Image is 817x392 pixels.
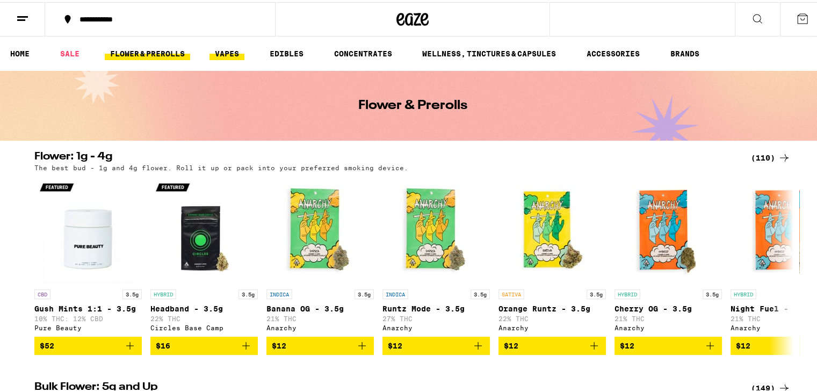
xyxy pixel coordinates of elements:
[736,339,750,348] span: $12
[382,313,490,320] p: 27% THC
[614,322,722,329] div: Anarchy
[382,335,490,353] button: Add to bag
[264,45,309,58] a: EDIBLES
[620,339,634,348] span: $12
[266,335,374,353] button: Add to bag
[34,149,738,162] h2: Flower: 1g - 4g
[703,287,722,297] p: 3.5g
[587,287,606,297] p: 3.5g
[388,339,402,348] span: $12
[209,45,244,58] a: VAPES
[34,287,50,297] p: CBD
[34,335,142,353] button: Add to bag
[150,335,258,353] button: Add to bag
[498,313,606,320] p: 22% THC
[156,339,170,348] span: $16
[504,339,518,348] span: $12
[614,175,722,335] a: Open page for Cherry OG - 3.5g from Anarchy
[329,45,397,58] a: CONCENTRATES
[34,313,142,320] p: 10% THC: 12% CBD
[614,313,722,320] p: 21% THC
[150,287,176,297] p: HYBRID
[272,339,286,348] span: $12
[382,175,490,282] img: Anarchy - Runtz Mode - 3.5g
[266,313,374,320] p: 21% THC
[581,45,645,58] a: ACCESSORIES
[266,322,374,329] div: Anarchy
[6,8,77,16] span: Hi. Need any help?
[150,313,258,320] p: 22% THC
[498,335,606,353] button: Add to bag
[471,287,490,297] p: 3.5g
[5,45,35,58] a: HOME
[731,287,756,297] p: HYBRID
[498,322,606,329] div: Anarchy
[614,175,722,282] img: Anarchy - Cherry OG - 3.5g
[150,175,258,282] img: Circles Base Camp - Headband - 3.5g
[40,339,54,348] span: $52
[417,45,561,58] a: WELLNESS, TINCTURES & CAPSULES
[498,287,524,297] p: SATIVA
[751,149,791,162] a: (110)
[614,287,640,297] p: HYBRID
[665,45,705,58] a: BRANDS
[150,175,258,335] a: Open page for Headband - 3.5g from Circles Base Camp
[150,302,258,311] p: Headband - 3.5g
[34,175,142,282] img: Pure Beauty - Gush Mints 1:1 - 3.5g
[614,335,722,353] button: Add to bag
[614,302,722,311] p: Cherry OG - 3.5g
[355,287,374,297] p: 3.5g
[34,162,408,169] p: The best bud - 1g and 4g flower. Roll it up or pack into your preferred smoking device.
[266,175,374,282] img: Anarchy - Banana OG - 3.5g
[266,175,374,335] a: Open page for Banana OG - 3.5g from Anarchy
[34,322,142,329] div: Pure Beauty
[34,302,142,311] p: Gush Mints 1:1 - 3.5g
[266,287,292,297] p: INDICA
[382,175,490,335] a: Open page for Runtz Mode - 3.5g from Anarchy
[122,287,142,297] p: 3.5g
[105,45,190,58] a: FLOWER & PREROLLS
[238,287,258,297] p: 3.5g
[382,322,490,329] div: Anarchy
[358,97,467,110] h1: Flower & Prerolls
[55,45,85,58] a: SALE
[498,175,606,282] img: Anarchy - Orange Runtz - 3.5g
[498,302,606,311] p: Orange Runtz - 3.5g
[382,287,408,297] p: INDICA
[498,175,606,335] a: Open page for Orange Runtz - 3.5g from Anarchy
[34,175,142,335] a: Open page for Gush Mints 1:1 - 3.5g from Pure Beauty
[382,302,490,311] p: Runtz Mode - 3.5g
[266,302,374,311] p: Banana OG - 3.5g
[150,322,258,329] div: Circles Base Camp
